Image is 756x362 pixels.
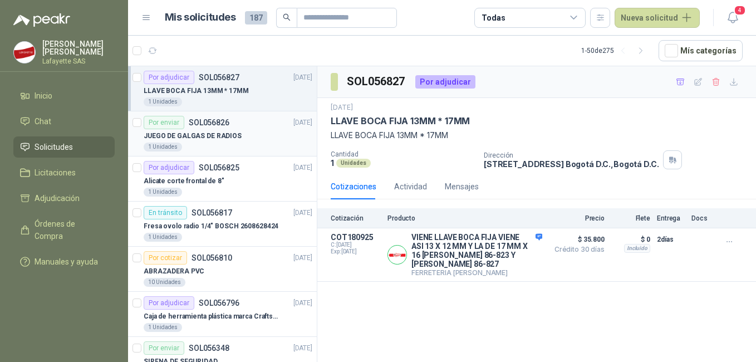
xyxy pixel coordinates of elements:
[283,13,291,21] span: search
[388,246,406,264] img: Company Logo
[723,8,743,28] button: 4
[192,254,232,262] p: SOL056810
[128,156,317,202] a: Por adjudicarSOL056825[DATE] Alicate corte frontal de 8"1 Unidades
[144,176,224,187] p: Alicate corte frontal de 8"
[549,214,605,222] p: Precio
[189,119,229,126] p: SOL056826
[331,150,475,158] p: Cantidad
[615,8,700,28] button: Nueva solicitud
[657,233,685,246] p: 2 días
[331,180,376,193] div: Cotizaciones
[144,97,182,106] div: 1 Unidades
[293,118,312,128] p: [DATE]
[484,151,659,159] p: Dirección
[331,158,334,168] p: 1
[144,311,282,322] p: Caja de herramienta plástica marca Craftsman de 26 pulgadas color rojo y nego
[331,129,743,141] p: LLAVE BOCA FIJA 13MM * 17MM
[144,221,278,232] p: Fresa ovolo radio 1/4" BOSCH 2608628424
[189,344,229,352] p: SOL056348
[144,278,185,287] div: 10 Unidades
[144,323,182,332] div: 1 Unidades
[144,188,182,197] div: 1 Unidades
[336,159,371,168] div: Unidades
[293,163,312,173] p: [DATE]
[445,180,479,193] div: Mensajes
[128,66,317,111] a: Por adjudicarSOL056827[DATE] LLAVE BOCA FIJA 13MM * 17MM1 Unidades
[144,341,184,355] div: Por enviar
[42,58,115,65] p: Lafayette SAS
[331,233,381,242] p: COT180925
[245,11,267,25] span: 187
[35,192,80,204] span: Adjudicación
[611,233,650,246] p: $ 0
[482,12,505,24] div: Todas
[199,164,239,172] p: SOL056825
[199,299,239,307] p: SOL056796
[144,296,194,310] div: Por adjudicar
[144,143,182,151] div: 1 Unidades
[35,256,98,268] span: Manuales y ayuda
[415,75,475,89] div: Por adjudicar
[331,102,353,113] p: [DATE]
[387,214,542,222] p: Producto
[611,214,650,222] p: Flete
[293,298,312,309] p: [DATE]
[128,247,317,292] a: Por cotizarSOL056810[DATE] ABRAZADERA PVC10 Unidades
[13,251,115,272] a: Manuales y ayuda
[347,73,406,90] h3: SOL056827
[13,162,115,183] a: Licitaciones
[165,9,236,26] h1: Mis solicitudes
[13,111,115,132] a: Chat
[35,167,76,179] span: Licitaciones
[144,116,184,129] div: Por enviar
[192,209,232,217] p: SOL056817
[659,40,743,61] button: Mís categorías
[144,71,194,84] div: Por adjudicar
[128,202,317,247] a: En tránsitoSOL056817[DATE] Fresa ovolo radio 1/4" BOSCH 26086284241 Unidades
[144,266,204,277] p: ABRAZADERA PVC
[13,85,115,106] a: Inicio
[13,136,115,158] a: Solicitudes
[394,180,427,193] div: Actividad
[128,111,317,156] a: Por enviarSOL056826[DATE] JUEGO DE GALGAS DE RADIOS1 Unidades
[144,233,182,242] div: 1 Unidades
[35,115,51,128] span: Chat
[484,159,659,169] p: [STREET_ADDRESS] Bogotá D.C. , Bogotá D.C.
[734,5,746,16] span: 4
[293,253,312,263] p: [DATE]
[293,343,312,354] p: [DATE]
[331,242,381,248] span: C: [DATE]
[411,233,542,268] p: VIENE LLAVE BOCA FIJA VIENE ASI 13 X 12 MM Y LA DE 17 MM X 16 [PERSON_NAME] 86-823 Y [PERSON_NAME...
[549,233,605,246] span: $ 35.800
[42,40,115,56] p: [PERSON_NAME] [PERSON_NAME]
[35,141,73,153] span: Solicitudes
[35,90,52,102] span: Inicio
[13,13,70,27] img: Logo peakr
[411,268,542,277] p: FERRETERIA [PERSON_NAME]
[331,115,470,127] p: LLAVE BOCA FIJA 13MM * 17MM
[14,42,35,63] img: Company Logo
[581,42,650,60] div: 1 - 50 de 275
[13,213,115,247] a: Órdenes de Compra
[144,86,249,96] p: LLAVE BOCA FIJA 13MM * 17MM
[13,188,115,209] a: Adjudicación
[144,251,187,265] div: Por cotizar
[293,208,312,218] p: [DATE]
[691,214,714,222] p: Docs
[624,244,650,253] div: Incluido
[199,74,239,81] p: SOL056827
[331,214,381,222] p: Cotización
[293,72,312,83] p: [DATE]
[657,214,685,222] p: Entrega
[35,218,104,242] span: Órdenes de Compra
[144,206,187,219] div: En tránsito
[144,131,242,141] p: JUEGO DE GALGAS DE RADIOS
[128,292,317,337] a: Por adjudicarSOL056796[DATE] Caja de herramienta plástica marca Craftsman de 26 pulgadas color ro...
[144,161,194,174] div: Por adjudicar
[549,246,605,253] span: Crédito 30 días
[331,248,381,255] span: Exp: [DATE]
